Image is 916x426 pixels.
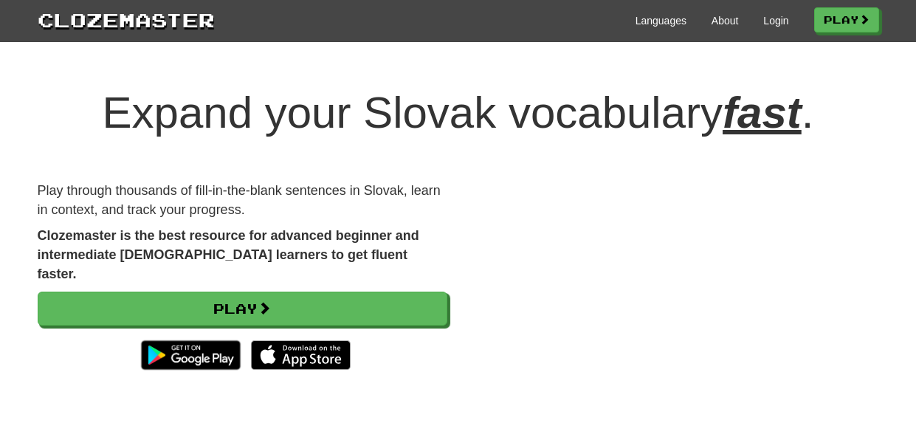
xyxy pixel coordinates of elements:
[814,7,879,32] a: Play
[38,292,447,326] a: Play
[251,340,351,370] img: Download_on_the_App_Store_Badge_US-UK_135x40-25178aeef6eb6b83b96f5f2d004eda3bffbb37122de64afbaef7...
[636,13,686,28] a: Languages
[763,13,788,28] a: Login
[723,88,802,137] em: fast
[38,6,215,33] a: Clozemaster
[38,89,879,137] h1: Expand your Slovak vocabulary .
[712,13,739,28] a: About
[38,182,447,219] p: Play through thousands of fill-in-the-blank sentences in Slovak, learn in context, and track your...
[134,333,248,377] img: Get it on Google Play
[38,228,419,281] strong: Clozemaster is the best resource for advanced beginner and intermediate [DEMOGRAPHIC_DATA] learne...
